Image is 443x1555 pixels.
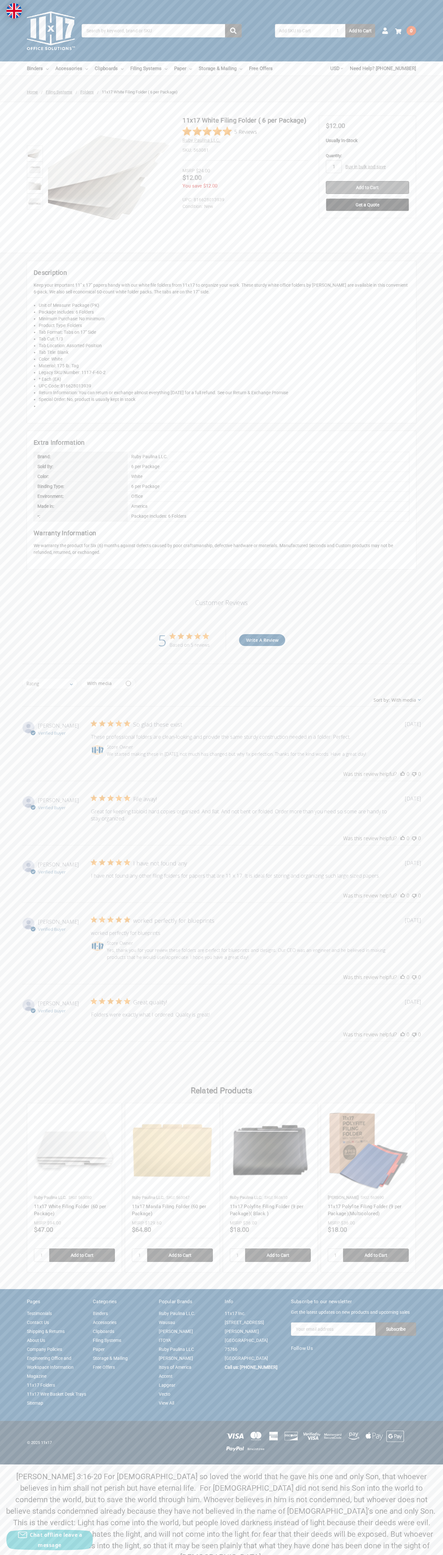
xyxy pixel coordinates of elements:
p: We warranty the product for Six (6) months against defects caused by poor craftsmanship, defectiv... [34,542,409,556]
div: 0 [418,835,421,842]
div: MSRP [328,1220,340,1226]
li: Minimum Purchase: No minimum [39,315,409,322]
a: Accessories [55,61,88,76]
span: Verified Buyer [38,869,66,875]
div: 0 [407,1031,409,1038]
div: Was this review helpful? [343,974,397,981]
input: Add to Cart [343,1248,409,1262]
label: Quantity: [326,153,409,159]
button: Add to Cart [345,24,375,37]
input: Add to Cart [326,181,409,194]
span: $12.00 [326,122,345,130]
p: SKU: 563080 [68,1194,92,1201]
a: Paper [174,61,192,76]
li: Tab Format: Tabs on 17" Side [39,329,409,336]
div: 0 [418,770,421,777]
li: Material: 175 lb. Tag [39,363,409,369]
div: worked perfectly for blueprints [133,917,214,924]
span: 0 [407,26,416,36]
a: 11x17 Polyfite Filing Folder (9 per Package)( Black ) [230,1204,304,1217]
a: Itoya of America [159,1365,191,1370]
input: Add to Cart [245,1248,311,1262]
span: Verified Buyer [38,730,66,736]
h2: Description [34,268,409,277]
input: Add to Cart [147,1248,213,1262]
p: Ruby Paulina LLC. [34,1194,66,1201]
span: Filing Systems [46,90,72,94]
div: Store Owner [107,940,133,947]
a: Ruby Paulina LLC. [159,1311,195,1316]
div: I have not found any [133,859,187,867]
span: Vickie C. [38,918,79,925]
span: Paul M. [38,861,79,868]
div: 5 out of 5 stars [91,795,130,801]
a: Binders [27,61,49,76]
p: SKU: 563047 [166,1194,189,1201]
button: This review was not helpful [412,1031,416,1038]
a: Call us: [PHONE_NUMBER] [225,1365,278,1370]
input: Add SKU to Cart [275,24,330,37]
div: Package Includes: 6 Folders [128,512,409,521]
a: Accent [159,1374,173,1379]
span: Chat offline leave a message [30,1531,82,1549]
button: Write A Review [239,634,285,646]
li: UPC Code: 816628013939 [39,383,409,389]
img: 11x17 White Filing Folder ( 6 per Package) [28,163,42,177]
li: Legacy SKU Number: 1117-F-60-2 [39,369,409,376]
a: Paper [93,1347,105,1352]
button: Chat offline leave a message [6,1530,93,1550]
div: Great quality! [133,998,167,1006]
img: 11x17 Manila Filing Folder (60 per Package) [132,1110,213,1191]
dd: New [182,203,305,210]
a: Home [27,90,38,94]
div: 6 per Package [128,462,409,472]
div: 0 [407,770,409,777]
a: ITOYA [159,1338,171,1343]
div: [DATE] [405,859,421,866]
a: 11x17 Polyfite Filing Folder (9 per Package) (Red, Blue, & Black) [328,1110,409,1191]
a: Ruby Paulina LLC. [182,138,220,143]
div: Was this review helpful? [343,892,397,899]
span: $36.00 [243,1220,257,1225]
a: Clipboards [93,1329,114,1334]
h1: 11x17 White Filing Folder ( 6 per Package) [182,116,308,125]
div: 5 [158,629,166,651]
div: MSRP [34,1220,46,1226]
p: SKU: 563690 [361,1194,384,1201]
button: This review was helpful [400,1031,405,1038]
div: Rating [27,681,39,687]
li: Product Type: Folders [39,322,409,329]
dt: Condition: [182,203,203,210]
a: 11x17 White Filing Folder (60 per Package) [34,1110,115,1191]
p: Customer Reviews [122,598,321,607]
a: Binders [93,1311,108,1316]
a: Engineering Office and Workspace Information Magazine [27,1356,74,1379]
span: Verified Buyer [38,1008,66,1014]
a: 11x17 Wire Basket Desk Trays [27,1392,86,1397]
div: 5 out of 5 stars [91,721,130,726]
address: 11x17 Inc. [STREET_ADDRESS][PERSON_NAME] [GEOGRAPHIC_DATA] 75766 [GEOGRAPHIC_DATA] [225,1309,284,1363]
a: [PERSON_NAME] [159,1356,193,1361]
div: Based on 5 reviews [170,642,210,648]
div: 5 out of 5 stars [91,998,130,1004]
a: Storage & Mailing [93,1356,128,1361]
p: [PERSON_NAME] [328,1194,358,1201]
span: $18.00 [230,1226,249,1233]
p: © 2025 11x17 [27,1439,218,1446]
li: Package Includes: 6 Folders [39,309,409,315]
p: Ruby Paulina LLC. [132,1194,164,1201]
a: USD [330,61,343,76]
div: Was this review helpful? [343,835,397,842]
div: 0 [407,974,409,981]
h2: Related Products [27,1085,416,1097]
div: 5 out of 5 stars [91,859,130,865]
a: Ruby Paulina LLC [159,1347,194,1352]
h5: Popular Brands [159,1298,218,1305]
div: [DATE] [405,721,421,728]
div: Office [128,492,409,501]
img: 11x17.com [27,7,75,55]
div: File away! [133,795,157,803]
div: [DATE] [405,795,421,802]
a: Buy in bulk and save [345,164,386,169]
